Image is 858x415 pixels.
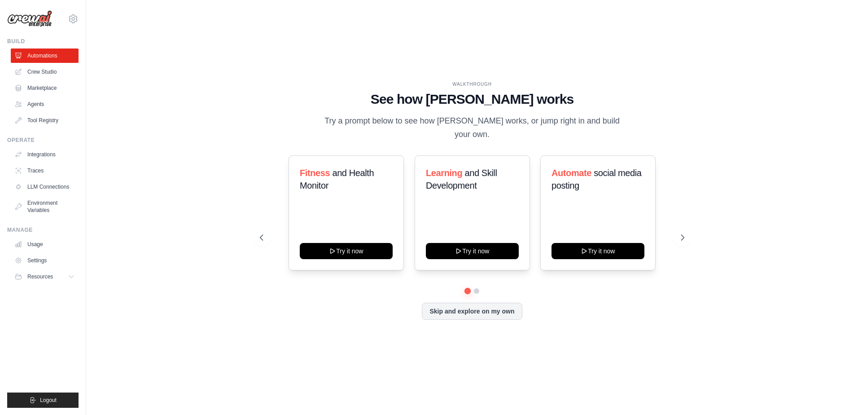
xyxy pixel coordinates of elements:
a: Automations [11,49,79,63]
a: Agents [11,97,79,111]
span: Resources [27,273,53,280]
span: and Health Monitor [300,168,374,190]
span: Learning [426,168,462,178]
button: Resources [11,269,79,284]
span: Fitness [300,168,330,178]
button: Try it now [300,243,393,259]
img: Logo [7,10,52,27]
a: Environment Variables [11,196,79,217]
div: Build [7,38,79,45]
div: WALKTHROUGH [260,81,684,88]
a: Integrations [11,147,79,162]
p: Try a prompt below to see how [PERSON_NAME] works, or jump right in and build your own. [321,115,623,141]
button: Try it now [426,243,519,259]
a: Settings [11,253,79,268]
div: Operate [7,137,79,144]
a: LLM Connections [11,180,79,194]
span: and Skill Development [426,168,497,190]
a: Tool Registry [11,113,79,128]
a: Crew Studio [11,65,79,79]
a: Marketplace [11,81,79,95]
a: Traces [11,163,79,178]
span: Automate [552,168,591,178]
span: social media posting [552,168,642,190]
h1: See how [PERSON_NAME] works [260,91,684,107]
button: Skip and explore on my own [422,303,522,320]
span: Logout [40,397,57,404]
button: Try it now [552,243,644,259]
div: Manage [7,226,79,234]
button: Logout [7,393,79,408]
a: Usage [11,237,79,252]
